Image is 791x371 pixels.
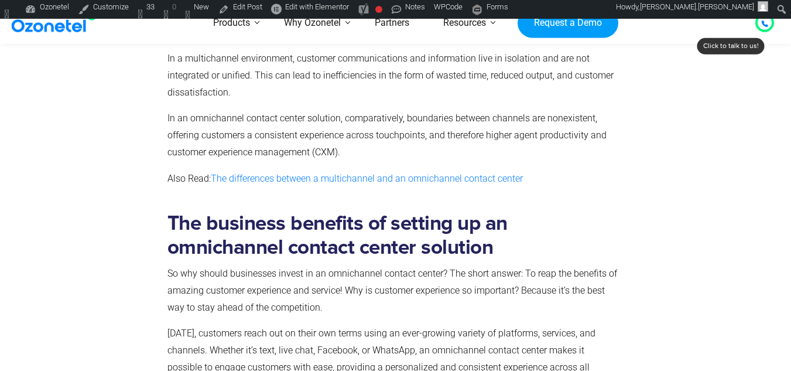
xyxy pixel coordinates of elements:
div: Focus keyphrase not set [375,6,382,13]
a: Resources [426,2,503,44]
strong: The business benefits of setting up an omnichannel contact center solution [167,213,508,258]
a: Why Ozonetel [267,2,358,44]
span: Edit with Elementor [285,2,349,11]
a: Partners [358,2,426,44]
p: In a multichannel environment, customer communications and information live in isolation and are ... [167,50,619,101]
a: Request a Demo [518,8,618,38]
a: Products [196,2,267,44]
p: In an omnichannel contact center solution, comparatively, boundaries between channels are nonexis... [167,110,619,161]
span: [PERSON_NAME].[PERSON_NAME] [640,2,754,11]
p: So why should businesses invest in an omnichannel contact center? The short answer: To reap the b... [167,266,619,316]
